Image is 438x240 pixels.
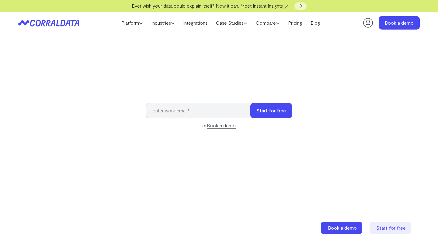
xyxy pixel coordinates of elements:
a: Platform [117,18,147,27]
input: Enter work email* [146,103,256,118]
span: Ever wish your data could explain itself? Now it can. Meet Instant Insights 🪄 [132,3,290,9]
a: Start for free [370,222,412,234]
a: Book a demo [379,16,420,30]
a: Industries [147,18,179,27]
a: Case Studies [212,18,252,27]
a: Book a demo [207,122,236,129]
a: Pricing [284,18,306,27]
a: Compare [252,18,284,27]
span: Start for free [376,225,406,231]
a: Book a demo [321,222,363,234]
div: or [146,122,292,129]
span: Book a demo [328,225,357,231]
a: Blog [306,18,324,27]
button: Start for free [250,103,292,118]
a: Integrations [179,18,212,27]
